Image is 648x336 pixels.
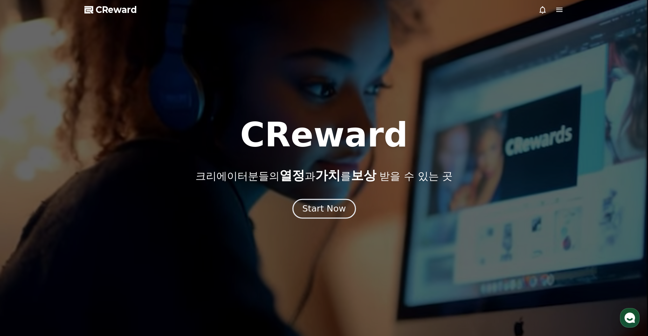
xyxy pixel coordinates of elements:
span: CReward [96,4,137,15]
span: 홈 [22,232,26,238]
span: 대화 [64,233,73,238]
button: Start Now [292,199,356,219]
span: 가치 [315,168,340,183]
p: 크리에이터분들의 과 를 받을 수 있는 곳 [195,169,453,183]
a: Start Now [294,206,354,213]
span: 설정 [108,232,117,238]
a: 설정 [90,222,135,239]
a: 대화 [46,222,90,239]
a: CReward [84,4,137,15]
span: 보상 [351,168,376,183]
span: 열정 [280,168,305,183]
a: 홈 [2,222,46,239]
div: Start Now [302,203,346,215]
h1: CReward [240,118,408,152]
